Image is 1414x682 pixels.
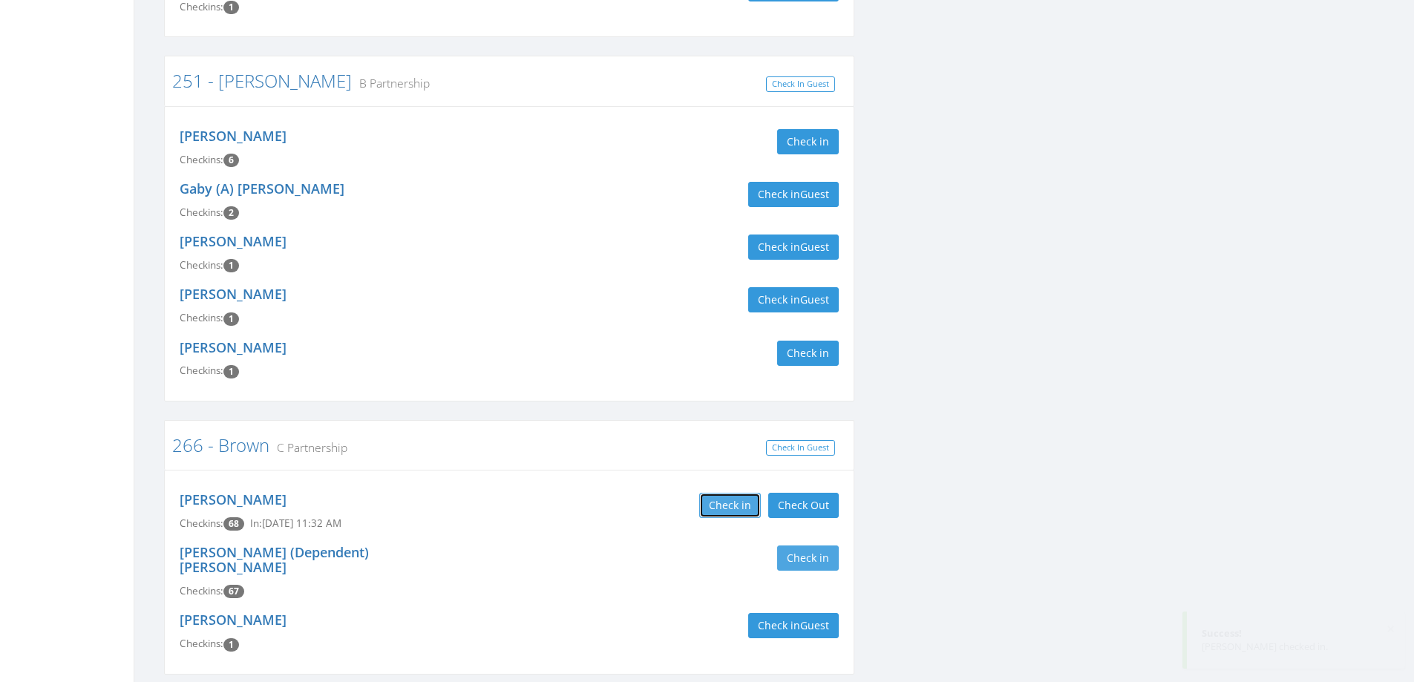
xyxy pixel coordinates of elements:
button: Check in [699,493,761,518]
small: B Partnership [352,75,430,91]
span: Guest [800,187,829,201]
span: Checkin count [223,585,244,598]
span: Checkin count [223,206,239,220]
a: Gaby (A) [PERSON_NAME] [180,180,344,197]
button: Check Out [768,493,839,518]
button: Check inGuest [748,287,839,312]
a: [PERSON_NAME] (Dependent) [PERSON_NAME] [180,543,369,576]
a: [PERSON_NAME] [180,127,287,145]
a: 266 - Brown [172,433,269,457]
button: × [1387,622,1395,637]
a: [PERSON_NAME] [180,285,287,303]
span: Checkin count [223,312,239,326]
span: Checkins: [180,517,223,530]
span: In: [DATE] 11:32 AM [250,517,341,530]
span: Checkins: [180,258,223,272]
span: Guest [800,292,829,306]
div: [PERSON_NAME] checked in. [1202,640,1390,654]
div: Success! [1202,626,1390,640]
span: Guest [800,240,829,254]
a: Check In Guest [766,76,835,92]
a: [PERSON_NAME] [180,338,287,356]
a: [PERSON_NAME] [180,611,287,629]
a: Check In Guest [766,440,835,456]
span: Checkins: [180,584,223,597]
span: Checkins: [180,153,223,166]
span: Guest [800,618,829,632]
a: [PERSON_NAME] [180,491,287,508]
a: 251 - [PERSON_NAME] [172,68,352,93]
span: Checkins: [180,311,223,324]
button: Check in [777,545,839,571]
button: Check in [777,129,839,154]
span: Checkins: [180,637,223,650]
span: Checkin count [223,517,244,531]
span: Checkin count [223,1,239,14]
span: Checkin count [223,259,239,272]
a: [PERSON_NAME] [180,232,287,250]
button: Check inGuest [748,235,839,260]
small: C Partnership [269,439,347,456]
span: Checkins: [180,364,223,377]
span: Checkin count [223,365,239,378]
button: Check in [777,341,839,366]
button: Check inGuest [748,613,839,638]
span: Checkin count [223,638,239,652]
span: Checkin count [223,154,239,167]
span: Checkins: [180,206,223,219]
button: Check inGuest [748,182,839,207]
